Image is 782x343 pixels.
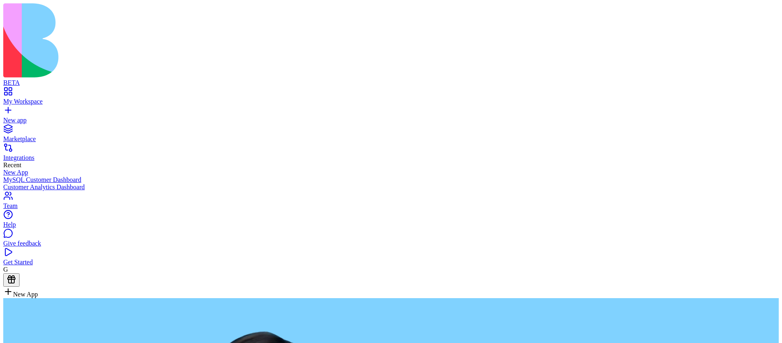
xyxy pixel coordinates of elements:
span: New App [13,291,38,298]
div: Team [3,202,779,210]
a: My Workspace [3,91,779,105]
a: New App [3,169,779,176]
div: BETA [3,79,779,86]
a: BETA [3,72,779,86]
div: Give feedback [3,240,779,247]
span: Recent [3,162,21,168]
a: MySQL Customer Dashboard [3,176,779,184]
a: Help [3,214,779,228]
a: Team [3,195,779,210]
span: G [3,266,8,273]
div: Help [3,221,779,228]
div: Integrations [3,154,779,162]
a: Marketplace [3,128,779,143]
a: New app [3,109,779,124]
div: New app [3,117,779,124]
a: Integrations [3,147,779,162]
a: Give feedback [3,232,779,247]
div: Get Started [3,259,779,266]
img: logo [3,3,331,77]
a: Customer Analytics Dashboard [3,184,779,191]
div: My Workspace [3,98,779,105]
a: Get Started [3,251,779,266]
div: Marketplace [3,135,779,143]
